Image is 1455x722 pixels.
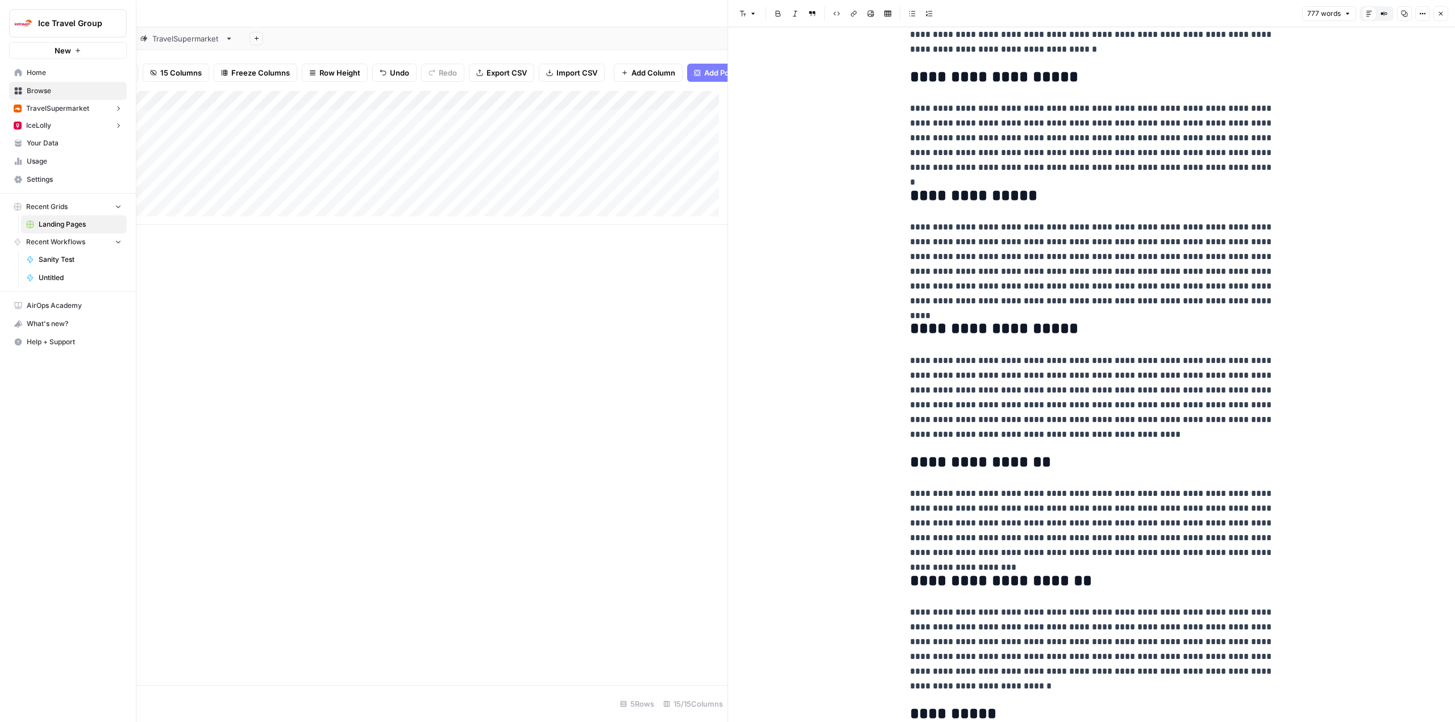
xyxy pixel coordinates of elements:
span: AirOps Academy [27,301,122,311]
span: Add Column [631,67,675,78]
span: 777 words [1307,9,1341,19]
button: Help + Support [9,333,127,351]
span: Redo [439,67,457,78]
span: Row Height [319,67,360,78]
span: Recent Grids [26,202,68,212]
a: Browse [9,82,127,100]
span: 15 Columns [160,67,202,78]
div: 15/15 Columns [659,695,727,713]
span: IceLolly [26,120,51,131]
span: New [55,45,71,56]
button: Export CSV [469,64,534,82]
button: Workspace: Ice Travel Group [9,9,127,37]
div: 5 Rows [616,695,659,713]
span: Untitled [39,273,122,283]
span: Undo [390,67,409,78]
span: Add Power Agent [704,67,766,78]
span: Import CSV [556,67,597,78]
span: Browse [27,86,122,96]
a: Landing Pages [21,215,127,233]
img: Ice Travel Group Logo [13,13,34,34]
button: Add Power Agent [687,64,783,82]
button: Undo [372,64,417,82]
div: What's new? [10,315,126,332]
button: TravelSupermarket [9,100,127,117]
a: Usage [9,152,127,170]
span: Help + Support [27,337,122,347]
span: Usage [27,156,122,166]
button: Freeze Columns [214,64,297,82]
button: 777 words [1302,6,1356,21]
span: Your Data [27,138,122,148]
span: TravelSupermarket [26,103,89,114]
span: Export CSV [487,67,527,78]
button: Recent Workflows [9,233,127,251]
a: Home [9,64,127,82]
button: Row Height [302,64,368,82]
button: Recent Grids [9,198,127,215]
div: TravelSupermarket [152,33,221,44]
span: Ice Travel Group [38,18,107,29]
span: Landing Pages [39,219,122,229]
button: New [9,42,127,59]
a: TravelSupermarket [130,27,243,50]
span: Sanity Test [39,254,122,265]
img: sqdu30pkmjiecqp15v5obqakzgeh [14,122,22,130]
a: Untitled [21,269,127,287]
a: Your Data [9,134,127,152]
a: AirOps Academy [9,297,127,315]
span: Home [27,68,122,78]
button: IceLolly [9,117,127,134]
img: g6uzkw9mirwx9hsiontezmyx232g [14,105,22,112]
button: What's new? [9,315,127,333]
a: Settings [9,170,127,189]
span: Freeze Columns [231,67,290,78]
button: 15 Columns [143,64,209,82]
span: Recent Workflows [26,237,85,247]
button: Add Column [614,64,683,82]
a: Sanity Test [21,251,127,269]
span: Settings [27,174,122,185]
button: Import CSV [539,64,605,82]
button: Redo [421,64,464,82]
